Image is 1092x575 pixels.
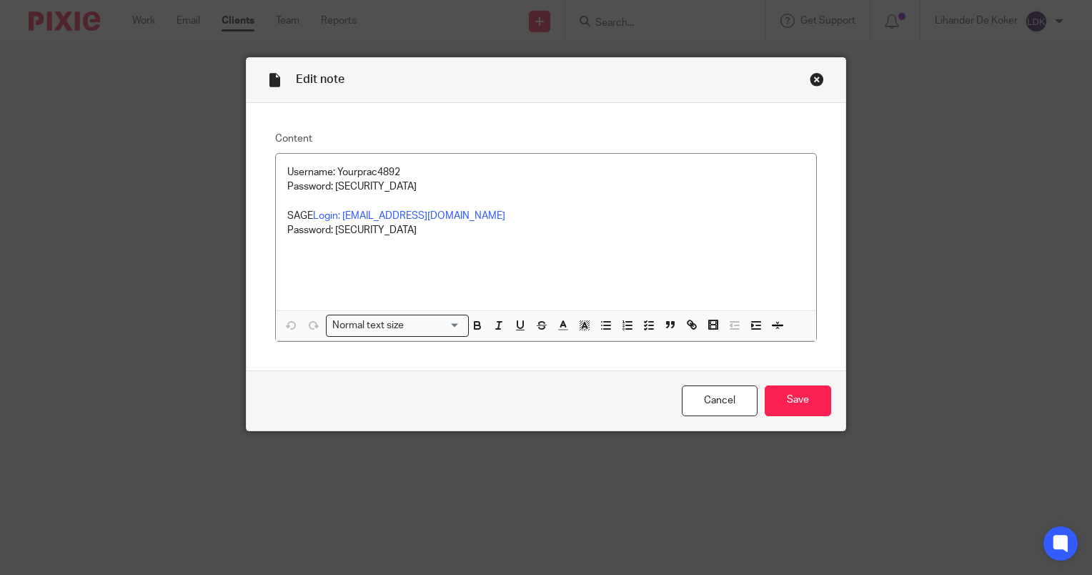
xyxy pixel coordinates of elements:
[409,318,460,333] input: Search for option
[296,74,344,85] span: Edit note
[329,318,407,333] span: Normal text size
[326,315,469,337] div: Search for option
[313,211,505,221] a: Login: [EMAIL_ADDRESS][DOMAIN_NAME]
[765,385,831,416] input: Save
[682,385,758,416] a: Cancel
[287,223,805,237] p: Password: [SECURITY_DATA]
[287,165,805,195] p: Username: Yourprac4892 Password: [SECURITY_DATA]
[287,209,805,223] p: SAGE
[810,72,824,87] div: Close this dialog window
[275,132,817,146] label: Content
